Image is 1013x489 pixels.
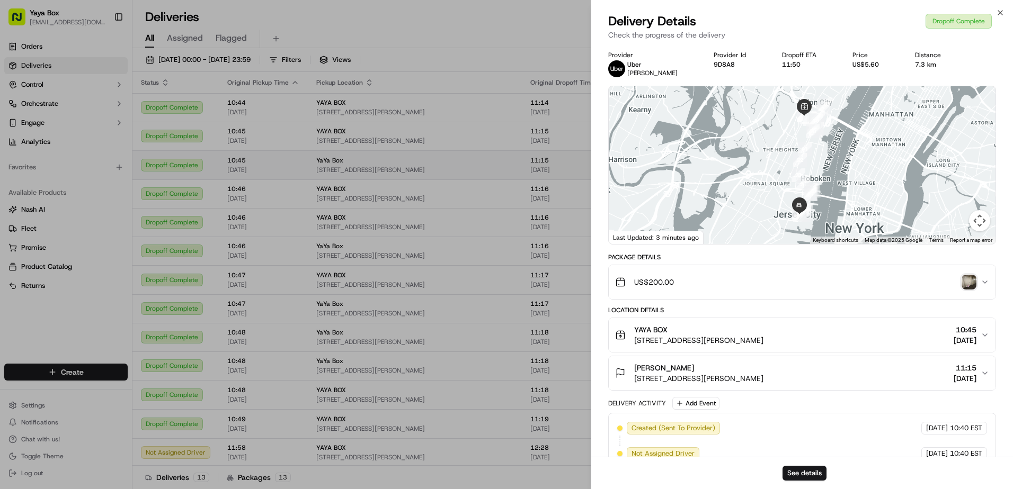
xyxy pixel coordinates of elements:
div: Price [852,51,898,59]
div: 11:50 [782,60,836,69]
button: YAYA BOX[STREET_ADDRESS][PERSON_NAME]10:45[DATE] [609,318,996,352]
a: 💻API Documentation [85,232,174,251]
a: Report a map error [950,237,992,243]
button: Add Event [672,397,719,410]
img: 1736555255976-a54dd68f-1ca7-489b-9aae-adbdc363a1c4 [11,101,30,120]
div: 💻 [90,238,98,246]
a: Open this area in Google Maps (opens a new window) [611,230,646,244]
p: Uber [627,60,678,69]
img: photo_proof_of_delivery image [962,275,976,289]
img: Google [611,230,646,244]
div: We're available if you need us! [48,112,146,120]
span: 10:40 EST [950,423,982,433]
div: 22 [793,153,807,167]
button: [PERSON_NAME][STREET_ADDRESS][PERSON_NAME]11:15[DATE] [609,356,996,390]
span: [PERSON_NAME] [PERSON_NAME] [33,164,140,173]
span: Not Assigned Driver [632,449,695,458]
a: 📗Knowledge Base [6,232,85,251]
span: US$200.00 [634,277,674,287]
div: US$5.60 [852,60,898,69]
span: 9月17日 [148,164,173,173]
span: Knowledge Base [21,237,81,247]
span: [DATE] [954,373,976,384]
span: 10:45 [954,324,976,335]
button: See details [783,466,827,481]
div: Location Details [608,306,996,314]
span: [PERSON_NAME] [627,69,678,77]
input: Got a question? Start typing here... [28,68,191,79]
span: API Documentation [100,237,170,247]
div: 2 [816,102,830,116]
span: 10:40 EST [950,449,982,458]
span: • [143,164,146,173]
div: Package Details [608,253,996,261]
button: Map camera controls [969,210,990,231]
span: 11:15 [954,363,976,373]
div: 26 [806,184,820,197]
span: [PERSON_NAME] [33,193,86,201]
img: Joana Marie Avellanoza [11,154,28,171]
span: [PERSON_NAME] [634,363,694,373]
span: [STREET_ADDRESS][PERSON_NAME] [634,335,763,346]
span: Created (Sent To Provider) [632,423,715,433]
div: Provider [608,51,697,59]
div: Start new chat [48,101,174,112]
div: 31 [792,207,806,221]
div: 📗 [11,238,19,246]
img: Joseph V. [11,183,28,200]
img: 1736555255976-a54dd68f-1ca7-489b-9aae-adbdc363a1c4 [21,193,30,202]
span: Pylon [105,262,128,270]
div: 17 [803,111,816,124]
span: 8月15日 [94,193,119,201]
button: See all [164,135,193,148]
button: 9D8A8 [714,60,735,69]
div: 23 [792,168,805,182]
div: 1 [819,97,832,111]
button: US$200.00photo_proof_of_delivery image [609,265,996,299]
img: 1727276513143-84d647e1-66c0-4f92-a045-3c9f9f5dfd92 [22,101,41,120]
a: Powered byPylon [75,262,128,270]
div: Past conversations [11,138,71,146]
span: YAYA BOX [634,324,668,335]
div: 24 [796,177,810,191]
span: [DATE] [926,423,948,433]
button: Keyboard shortcuts [813,237,858,244]
div: 19 [809,114,823,128]
span: [DATE] [954,335,976,346]
div: 18 [807,113,821,126]
div: 3 [811,111,825,125]
div: 7.3 km [915,60,960,69]
div: Dropoff ETA [782,51,836,59]
div: 25 [804,183,817,197]
span: [STREET_ADDRESS][PERSON_NAME] [634,373,763,384]
div: 21 [798,142,812,156]
div: 27 [804,187,817,201]
a: Terms (opens in new tab) [929,237,944,243]
span: • [88,193,92,201]
div: Provider Id [714,51,765,59]
span: Delivery Details [608,13,696,30]
span: Map data ©2025 Google [865,237,922,243]
span: [DATE] [926,449,948,458]
p: Check the progress of the delivery [608,30,996,40]
p: Welcome 👋 [11,42,193,59]
div: Delivery Activity [608,399,666,408]
div: Last Updated: 3 minutes ago [609,231,704,244]
img: uber-new-logo.jpeg [608,60,625,77]
div: Distance [915,51,960,59]
img: Nash [11,11,32,32]
button: Start new chat [180,104,193,117]
img: 1736555255976-a54dd68f-1ca7-489b-9aae-adbdc363a1c4 [21,165,30,173]
div: 20 [806,124,820,138]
